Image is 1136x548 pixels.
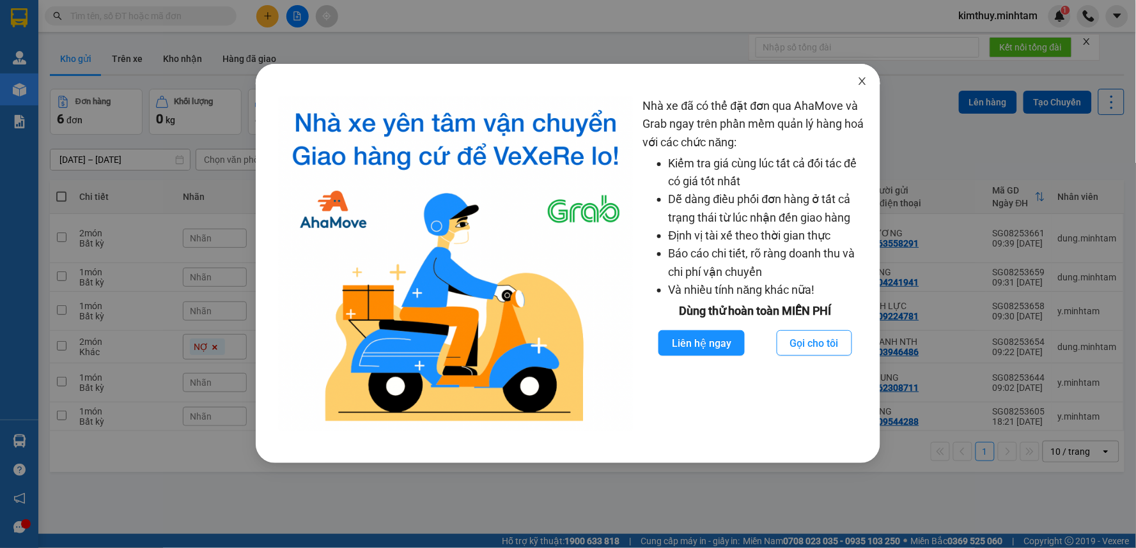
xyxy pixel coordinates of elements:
[669,155,868,191] li: Kiểm tra giá cùng lúc tất cả đối tác để có giá tốt nhất
[669,190,868,227] li: Dễ dàng điều phối đơn hàng ở tất cả trạng thái từ lúc nhận đến giao hàng
[658,330,745,356] button: Liên hệ ngay
[669,227,868,245] li: Định vị tài xế theo thời gian thực
[844,64,880,100] button: Close
[669,281,868,299] li: Và nhiều tính năng khác nữa!
[672,335,731,351] span: Liên hệ ngay
[777,330,852,356] button: Gọi cho tôi
[643,302,868,320] div: Dùng thử hoàn toàn MIỄN PHÍ
[643,97,868,431] div: Nhà xe đã có thể đặt đơn qua AhaMove và Grab ngay trên phần mềm quản lý hàng hoá với các chức năng:
[669,245,868,281] li: Báo cáo chi tiết, rõ ràng doanh thu và chi phí vận chuyển
[857,76,868,86] span: close
[790,335,839,351] span: Gọi cho tôi
[279,97,633,431] img: logo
